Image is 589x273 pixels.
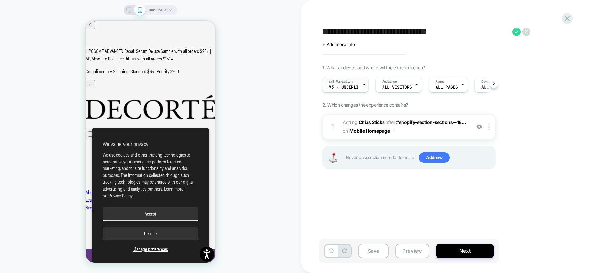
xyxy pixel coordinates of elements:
span: Hover on a section in order to edit or [346,152,492,163]
img: crossed eye [476,124,482,129]
span: #shopify-section-sections--18... [396,119,466,125]
img: close [488,123,490,130]
a: Privacy Policy. [23,171,47,178]
span: ALL PAGES [436,85,458,90]
span: 1. What audience and where will the experience run? [322,65,425,70]
span: AFTER [386,119,395,125]
button: Next [436,244,494,258]
span: ALL DEVICES [481,85,509,90]
span: Audience [382,79,397,84]
p: We use cookies and other tracking technologies to personalize your experience, perform targeted m... [17,130,113,178]
span: Add new [419,152,450,163]
span: Manage preferences [47,224,82,232]
span: Pages [436,79,445,84]
button: Preview [395,244,429,258]
button: Decline [17,206,113,219]
span: on [343,127,348,135]
button: Save [358,244,389,258]
b: Chips Sticks [359,119,384,125]
div: 1 [330,120,336,133]
span: Devices [481,79,494,84]
button: Mobile Homepage [349,126,395,136]
span: + Add more info [322,42,355,47]
span: 2. Which changes the experience contains? [322,102,408,108]
span: Adding [343,119,384,125]
span: HOMEPAGE [149,5,167,15]
span: All Visitors [382,85,412,90]
h2: We value your privacy [17,118,113,127]
span: V3 - underli [329,85,359,90]
span: A/B Variation [329,79,353,84]
img: Joystick [326,153,339,163]
img: down arrow [393,130,395,132]
button: Manage preferences [17,225,113,231]
button: Accept [17,186,113,199]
